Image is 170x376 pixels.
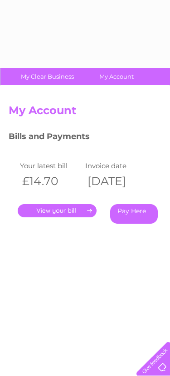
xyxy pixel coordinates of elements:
[110,204,158,224] a: Pay Here
[83,172,148,191] th: [DATE]
[83,160,148,172] td: Invoice date
[18,160,83,172] td: Your latest bill
[18,204,97,217] a: .
[18,172,83,191] th: £14.70
[79,68,154,85] a: My Account
[10,68,85,85] a: My Clear Business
